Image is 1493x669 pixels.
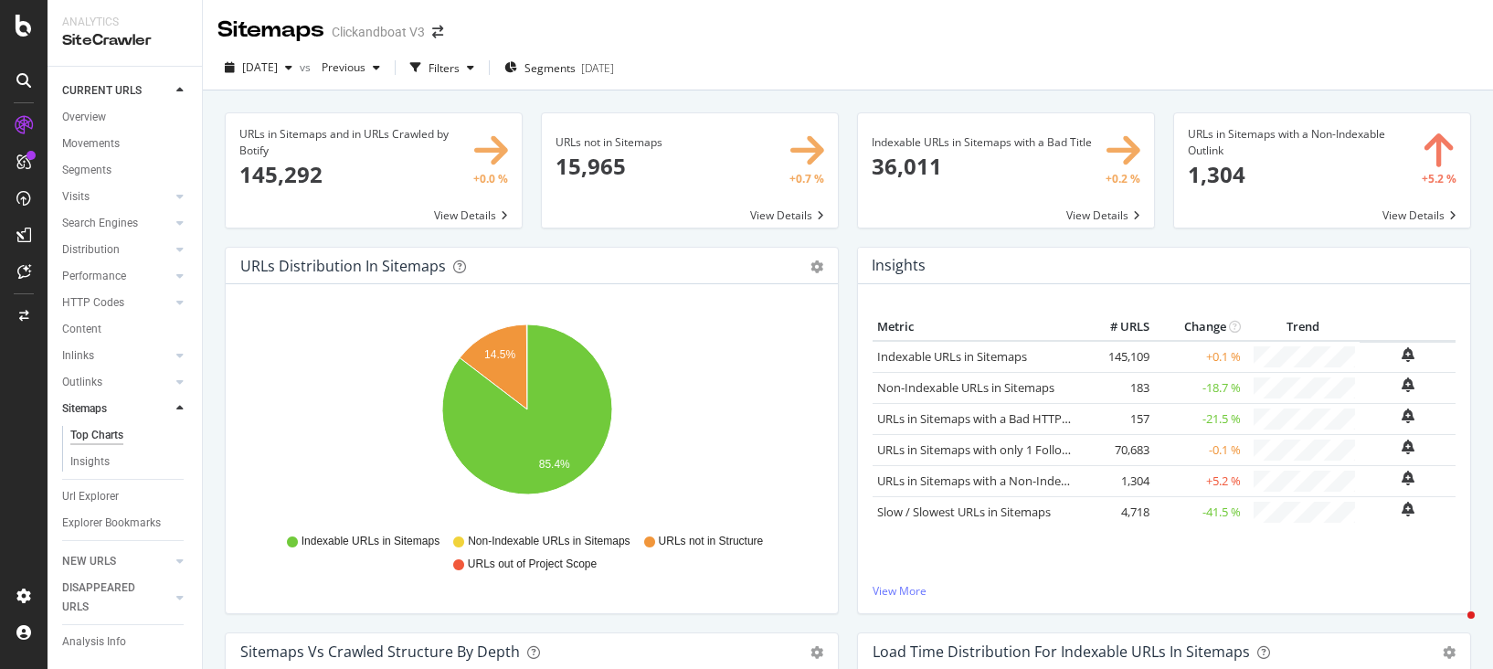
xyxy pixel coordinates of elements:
[1154,341,1245,373] td: +0.1 %
[432,26,443,38] div: arrow-right-arrow-left
[62,552,171,571] a: NEW URLS
[1402,347,1414,362] div: bell-plus
[1402,440,1414,454] div: bell-plus
[62,487,189,506] a: Url Explorer
[468,534,630,549] span: Non-Indexable URLs in Sitemaps
[1402,502,1414,516] div: bell-plus
[240,257,446,275] div: URLs Distribution in Sitemaps
[1081,465,1154,496] td: 1,304
[62,30,187,51] div: SiteCrawler
[1154,496,1245,527] td: -41.5 %
[872,253,926,278] h4: Insights
[468,557,597,572] span: URLs out of Project Scope
[62,579,171,617] a: DISAPPEARED URLS
[524,60,576,76] span: Segments
[810,260,823,273] div: gear
[62,579,154,617] div: DISAPPEARED URLS
[332,23,425,41] div: Clickandboat V3
[1154,434,1245,465] td: -0.1 %
[240,313,814,526] svg: A chart.
[877,473,1133,489] a: URLs in Sitemaps with a Non-Indexable Outlink
[62,214,138,233] div: Search Engines
[873,583,1456,599] a: View More
[1402,377,1414,392] div: bell-plus
[1431,607,1475,651] iframe: Intercom live chat
[62,81,171,101] a: CURRENT URLS
[62,373,171,392] a: Outlinks
[62,346,171,366] a: Inlinks
[300,59,314,75] span: vs
[62,373,102,392] div: Outlinks
[877,504,1051,520] a: Slow / Slowest URLs in Sitemaps
[877,379,1054,396] a: Non-Indexable URLs in Sitemaps
[62,399,171,419] a: Sitemaps
[659,534,764,549] span: URLs not in Structure
[539,459,570,472] text: 85.4%
[62,632,189,652] a: Analysis Info
[62,134,120,154] div: Movements
[70,426,189,445] a: Top Charts
[1154,313,1245,341] th: Change
[1245,313,1360,341] th: Trend
[240,642,520,661] div: Sitemaps vs Crawled Structure by Depth
[877,348,1027,365] a: Indexable URLs in Sitemaps
[1081,403,1154,434] td: 157
[70,452,110,472] div: Insights
[217,53,300,82] button: [DATE]
[1081,496,1154,527] td: 4,718
[62,187,171,207] a: Visits
[62,108,189,127] a: Overview
[62,293,124,313] div: HTTP Codes
[62,161,189,180] a: Segments
[873,642,1250,661] div: Load Time Distribution for Indexable URLs in Sitemaps
[314,53,387,82] button: Previous
[1154,403,1245,434] td: -21.5 %
[62,161,111,180] div: Segments
[810,646,823,659] div: gear
[62,632,126,652] div: Analysis Info
[581,60,614,76] div: [DATE]
[62,187,90,207] div: Visits
[62,240,171,260] a: Distribution
[62,552,116,571] div: NEW URLS
[1081,372,1154,403] td: 183
[62,15,187,30] div: Analytics
[62,293,171,313] a: HTTP Codes
[62,214,171,233] a: Search Engines
[62,399,107,419] div: Sitemaps
[429,60,460,76] div: Filters
[70,426,123,445] div: Top Charts
[62,267,171,286] a: Performance
[873,313,1081,341] th: Metric
[1154,465,1245,496] td: +5.2 %
[314,59,365,75] span: Previous
[62,108,106,127] div: Overview
[62,267,126,286] div: Performance
[1154,372,1245,403] td: -18.7 %
[62,320,189,339] a: Content
[1081,434,1154,465] td: 70,683
[62,81,142,101] div: CURRENT URLS
[497,53,621,82] button: Segments[DATE]
[484,348,515,361] text: 14.5%
[1402,409,1414,423] div: bell-plus
[217,15,324,46] div: Sitemaps
[1081,313,1154,341] th: # URLS
[62,320,101,339] div: Content
[877,441,1104,458] a: URLs in Sitemaps with only 1 Follow Inlink
[62,487,119,506] div: Url Explorer
[62,514,161,533] div: Explorer Bookmarks
[302,534,439,549] span: Indexable URLs in Sitemaps
[1402,471,1414,485] div: bell-plus
[1443,646,1456,659] div: gear
[62,134,189,154] a: Movements
[242,59,278,75] span: 2025 Aug. 17th
[403,53,482,82] button: Filters
[1081,341,1154,373] td: 145,109
[62,346,94,366] div: Inlinks
[70,452,189,472] a: Insights
[62,240,120,260] div: Distribution
[62,514,189,533] a: Explorer Bookmarks
[877,410,1130,427] a: URLs in Sitemaps with a Bad HTTP Status Code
